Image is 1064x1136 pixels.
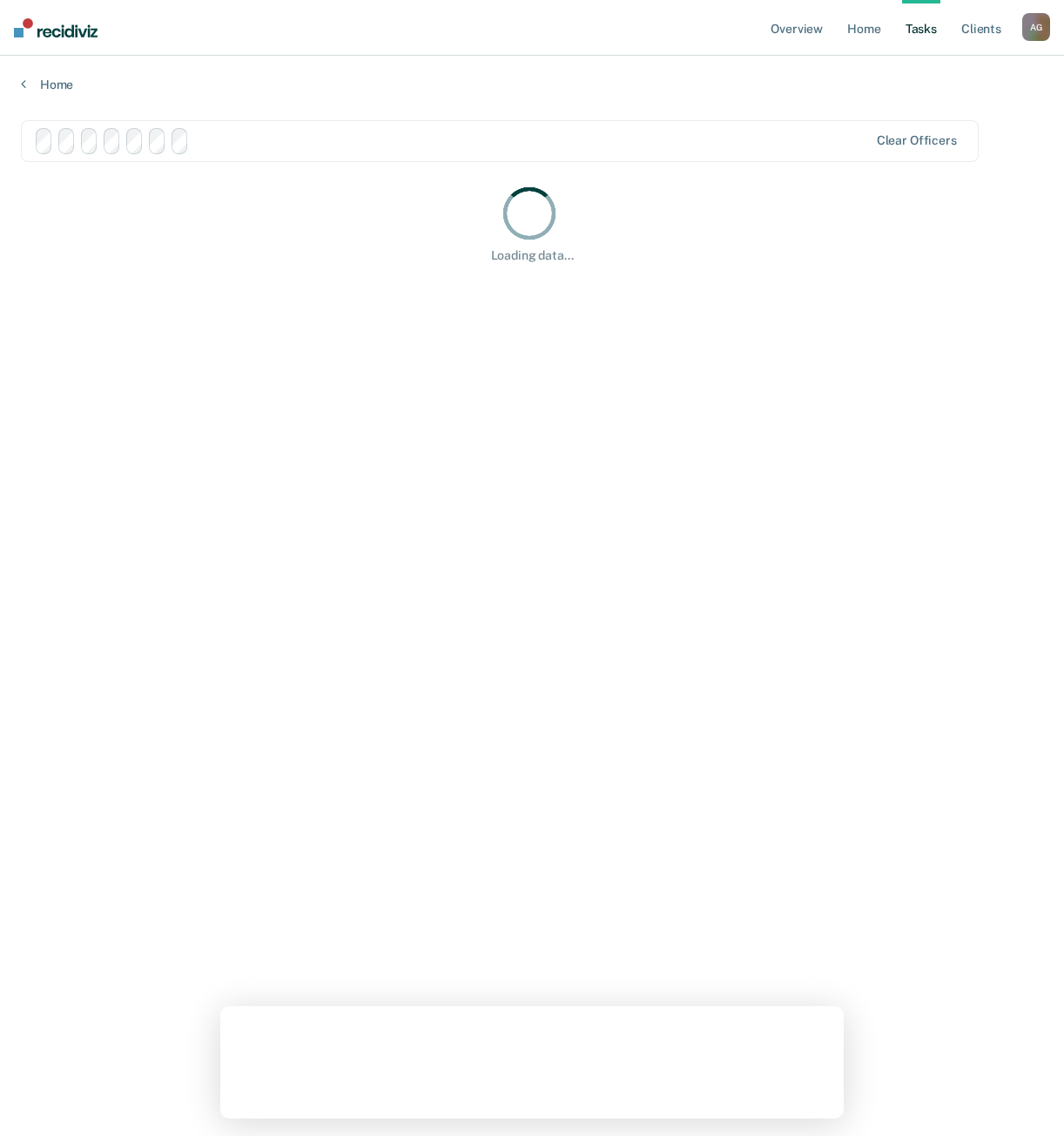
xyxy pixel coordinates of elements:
[14,18,98,37] img: Recidiviz
[1022,13,1050,41] button: AG
[1005,1077,1047,1119] iframe: Intercom live chat
[491,248,574,263] div: Loading data...
[877,133,957,148] div: Clear officers
[220,1006,844,1119] iframe: Survey by Kim from Recidiviz
[21,77,1043,92] a: Home
[1022,13,1050,41] div: A G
